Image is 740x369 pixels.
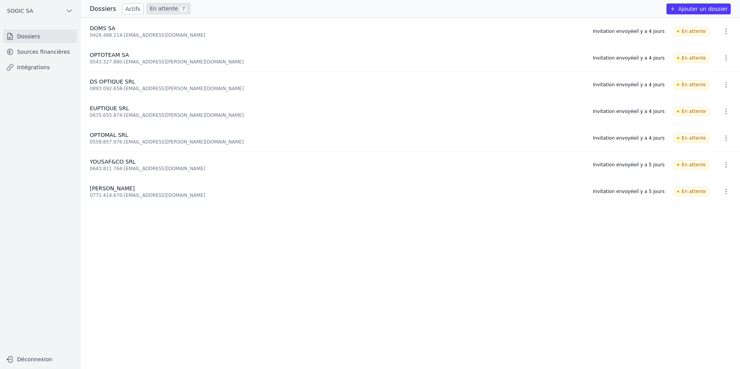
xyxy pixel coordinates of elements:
[90,105,129,111] span: EUPTIQUE SRL
[674,53,709,63] span: En attente
[674,133,709,143] span: En attente
[593,188,665,195] div: Invitation envoyée il y a 5 jours
[90,4,116,14] h3: Dossiers
[90,185,135,191] span: [PERSON_NAME]
[90,139,584,145] div: 0558.857.976 - [EMAIL_ADDRESS][PERSON_NAME][DOMAIN_NAME]
[666,3,731,14] button: Ajouter un dossier
[90,166,584,172] div: 0643.811.764 - [EMAIL_ADDRESS][DOMAIN_NAME]
[674,160,709,169] span: En attente
[3,5,77,17] button: SOGIC SA
[3,60,77,74] a: Intégrations
[180,5,187,13] span: 7
[90,112,584,118] div: 0675.655.874 - [EMAIL_ADDRESS][PERSON_NAME][DOMAIN_NAME]
[674,107,709,116] span: En attente
[3,353,77,366] button: Déconnexion
[90,32,584,38] div: 0426.488.214 - [EMAIL_ADDRESS][DOMAIN_NAME]
[593,162,665,168] div: Invitation envoyée il y a 5 jours
[593,135,665,141] div: Invitation envoyée il y a 4 jours
[3,29,77,43] a: Dossiers
[593,108,665,114] div: Invitation envoyée il y a 4 jours
[90,25,115,31] span: DOMS SA
[147,3,190,14] a: En attente 7
[593,82,665,88] div: Invitation envoyée il y a 4 jours
[90,159,135,165] span: YOUSAF&CO SRL
[674,187,709,196] span: En attente
[7,7,33,15] span: SOGIC SA
[593,55,665,61] div: Invitation envoyée il y a 4 jours
[90,59,584,65] div: 0543.327.880 - [EMAIL_ADDRESS][PERSON_NAME][DOMAIN_NAME]
[90,79,135,85] span: DS OPTIQUE SRL
[90,192,584,198] div: 0771.414.670 - [EMAIL_ADDRESS][DOMAIN_NAME]
[674,80,709,89] span: En attente
[593,28,665,34] div: Invitation envoyée il y a 4 jours
[90,132,128,138] span: OPTOMAL SRL
[90,85,584,92] div: 0893.092.658 - [EMAIL_ADDRESS][PERSON_NAME][DOMAIN_NAME]
[90,52,129,58] span: OPTOTEAM SA
[122,3,144,14] a: Actifs
[3,45,77,59] a: Sources financières
[674,27,709,36] span: En attente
